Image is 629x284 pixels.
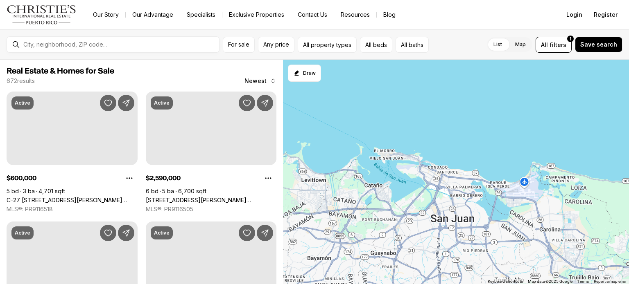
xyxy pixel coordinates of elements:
a: Report a map error [594,279,627,284]
button: Allfilters1 [536,37,572,53]
span: Map data ©2025 Google [528,279,572,284]
button: Any price [258,37,294,53]
button: Property options [260,170,276,186]
label: List [487,37,509,52]
span: Real Estate & Homes for Sale [7,67,114,75]
button: Property options [121,170,138,186]
button: Save Property: 152 CALLE LUNA [239,95,255,111]
button: Save Property: C-27 CALLE CALZADA C-27 URB EL REMANSO [100,95,116,111]
button: Contact Us [291,9,334,20]
button: Save Property: 54 KING'S COURT ST #10B [239,225,255,241]
span: Save search [580,41,617,48]
button: Share Property [118,95,134,111]
button: All baths [396,37,429,53]
button: Login [561,7,587,23]
span: Newest [244,78,267,84]
p: Active [154,100,170,106]
button: Share Property [118,225,134,241]
a: 152 CALLE LUNA, SAN JUAN PR, 00901 [146,197,277,204]
a: Resources [334,9,376,20]
label: Map [509,37,532,52]
button: For sale [223,37,255,53]
button: Share Property [257,225,273,241]
button: Save Property: 504 TINTILLO HILLS ESTATES RD [100,225,116,241]
button: Register [589,7,622,23]
a: Specialists [180,9,222,20]
button: All property types [298,37,357,53]
button: Share Property [257,95,273,111]
p: Active [154,230,170,236]
p: 672 results [7,78,35,84]
button: Newest [240,73,281,89]
a: Blog [377,9,402,20]
a: Exclusive Properties [222,9,291,20]
span: Register [594,11,618,18]
p: Active [15,230,30,236]
span: Any price [263,41,289,48]
a: C-27 CALLE CALZADA C-27 URB EL REMANSO, SAN JUAN PR, 00926 [7,197,138,204]
button: All beds [360,37,392,53]
span: All [541,40,548,49]
span: filters [550,40,566,49]
a: Terms (opens in new tab) [577,279,589,284]
span: 1 [570,36,571,42]
a: Our Advantage [126,9,180,20]
p: Active [15,100,30,106]
img: logo [7,5,77,25]
button: Start drawing [288,65,321,82]
button: Save search [575,37,622,52]
a: Our Story [86,9,125,20]
span: For sale [228,41,249,48]
span: Login [566,11,582,18]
